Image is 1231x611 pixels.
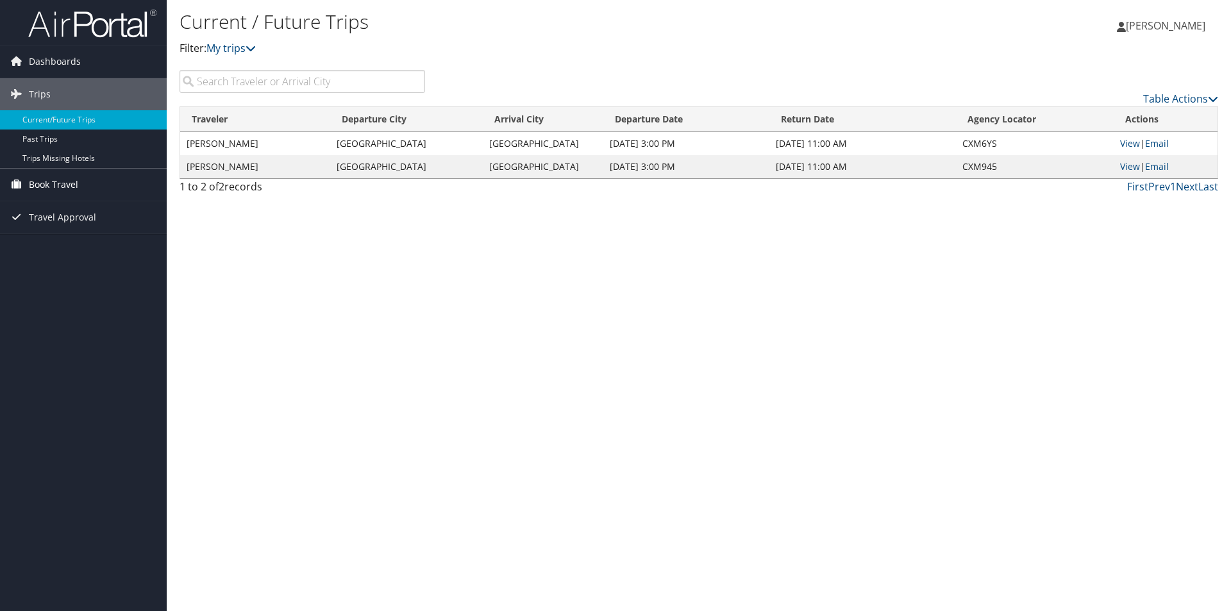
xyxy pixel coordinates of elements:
td: [GEOGRAPHIC_DATA] [330,155,483,178]
td: [PERSON_NAME] [180,155,330,178]
div: 1 to 2 of records [180,179,425,201]
span: Trips [29,78,51,110]
td: [GEOGRAPHIC_DATA] [483,155,604,178]
td: | [1114,155,1218,178]
a: Email [1145,160,1169,172]
td: [GEOGRAPHIC_DATA] [483,132,604,155]
td: [DATE] 11:00 AM [769,155,956,178]
a: My trips [206,41,256,55]
td: [DATE] 11:00 AM [769,132,956,155]
th: Actions [1114,107,1218,132]
td: [DATE] 3:00 PM [603,155,769,178]
a: Email [1145,137,1169,149]
a: Table Actions [1143,92,1218,106]
th: Return Date: activate to sort column ascending [769,107,956,132]
img: airportal-logo.png [28,8,156,38]
span: Book Travel [29,169,78,201]
a: 1 [1170,180,1176,194]
a: Next [1176,180,1198,194]
td: CXM6YS [956,132,1114,155]
a: View [1120,160,1140,172]
a: Prev [1148,180,1170,194]
th: Agency Locator: activate to sort column ascending [956,107,1114,132]
span: 2 [219,180,224,194]
th: Departure City: activate to sort column ascending [330,107,483,132]
td: CXM945 [956,155,1114,178]
span: [PERSON_NAME] [1126,19,1205,33]
h1: Current / Future Trips [180,8,872,35]
a: First [1127,180,1148,194]
th: Departure Date: activate to sort column descending [603,107,769,132]
td: [PERSON_NAME] [180,132,330,155]
a: [PERSON_NAME] [1117,6,1218,45]
span: Dashboards [29,46,81,78]
span: Travel Approval [29,201,96,233]
a: View [1120,137,1140,149]
td: | [1114,132,1218,155]
a: Last [1198,180,1218,194]
th: Arrival City: activate to sort column ascending [483,107,604,132]
td: [GEOGRAPHIC_DATA] [330,132,483,155]
th: Traveler: activate to sort column ascending [180,107,330,132]
td: [DATE] 3:00 PM [603,132,769,155]
p: Filter: [180,40,872,57]
input: Search Traveler or Arrival City [180,70,425,93]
